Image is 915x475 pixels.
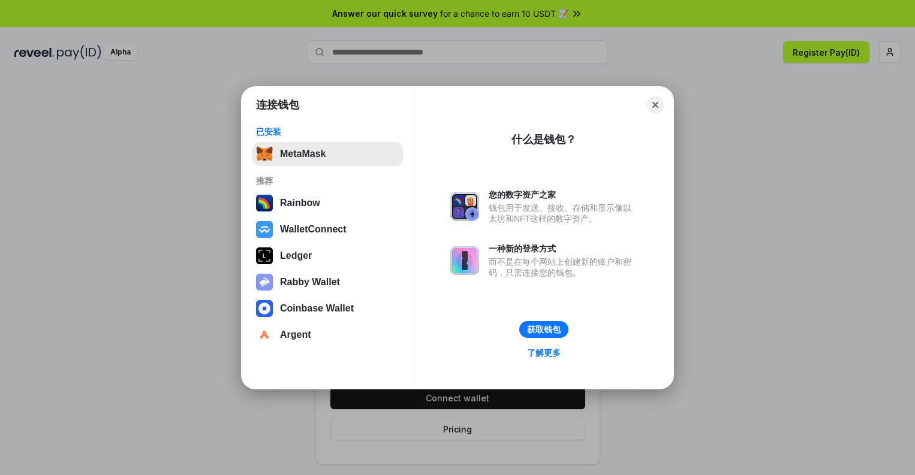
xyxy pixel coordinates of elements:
img: svg+xml,%3Csvg%20width%3D%22120%22%20height%3D%22120%22%20viewBox%3D%220%200%20120%20120%22%20fil... [256,195,273,211]
div: WalletConnect [280,224,347,235]
button: Argent [252,323,403,347]
div: 推荐 [256,176,399,186]
img: svg+xml,%3Csvg%20fill%3D%22none%22%20height%3D%2233%22%20viewBox%3D%220%200%2035%2033%22%20width%... [256,146,273,162]
a: 了解更多 [520,345,568,361]
img: svg+xml,%3Csvg%20width%3D%2228%22%20height%3D%2228%22%20viewBox%3D%220%200%2028%2028%22%20fill%3D... [256,326,273,343]
img: svg+xml,%3Csvg%20width%3D%2228%22%20height%3D%2228%22%20viewBox%3D%220%200%2028%2028%22%20fill%3D... [256,300,273,317]
div: 而不是在每个网站上创建新的账户和密码，只需连接您的钱包。 [489,256,637,278]
img: svg+xml,%3Csvg%20xmlns%3D%22http%3A%2F%2Fwww.w3.org%2F2000%2Fsvg%22%20fill%3D%22none%22%20viewBox... [450,246,479,275]
img: svg+xml,%3Csvg%20xmlns%3D%22http%3A%2F%2Fwww.w3.org%2F2000%2Fsvg%22%20fill%3D%22none%22%20viewBox... [450,192,479,221]
img: svg+xml,%3Csvg%20width%3D%2228%22%20height%3D%2228%22%20viewBox%3D%220%200%2028%2028%22%20fill%3D... [256,221,273,238]
button: Close [647,96,664,113]
div: Argent [280,329,311,340]
div: 获取钱包 [527,324,561,335]
div: Rainbow [280,198,320,208]
div: 一种新的登录方式 [489,243,637,254]
div: 您的数字资产之家 [489,189,637,200]
button: Rainbow [252,191,403,215]
div: 已安装 [256,126,399,137]
div: 什么是钱包？ [511,132,576,147]
div: Ledger [280,250,312,261]
h1: 连接钱包 [256,98,299,112]
button: Coinbase Wallet [252,297,403,320]
img: svg+xml,%3Csvg%20xmlns%3D%22http%3A%2F%2Fwww.w3.org%2F2000%2Fsvg%22%20width%3D%2228%22%20height%3... [256,247,273,264]
div: 钱包用于发送、接收、存储和显示像以太坊和NFT这样的数字资产。 [489,202,637,224]
button: WalletConnect [252,217,403,241]
img: svg+xml,%3Csvg%20xmlns%3D%22http%3A%2F%2Fwww.w3.org%2F2000%2Fsvg%22%20fill%3D%22none%22%20viewBox... [256,274,273,291]
button: Ledger [252,244,403,268]
div: MetaMask [280,149,326,159]
div: 了解更多 [527,347,561,358]
div: Coinbase Wallet [280,303,354,314]
button: MetaMask [252,142,403,166]
button: Rabby Wallet [252,270,403,294]
div: Rabby Wallet [280,277,340,288]
button: 获取钱包 [519,321,568,338]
